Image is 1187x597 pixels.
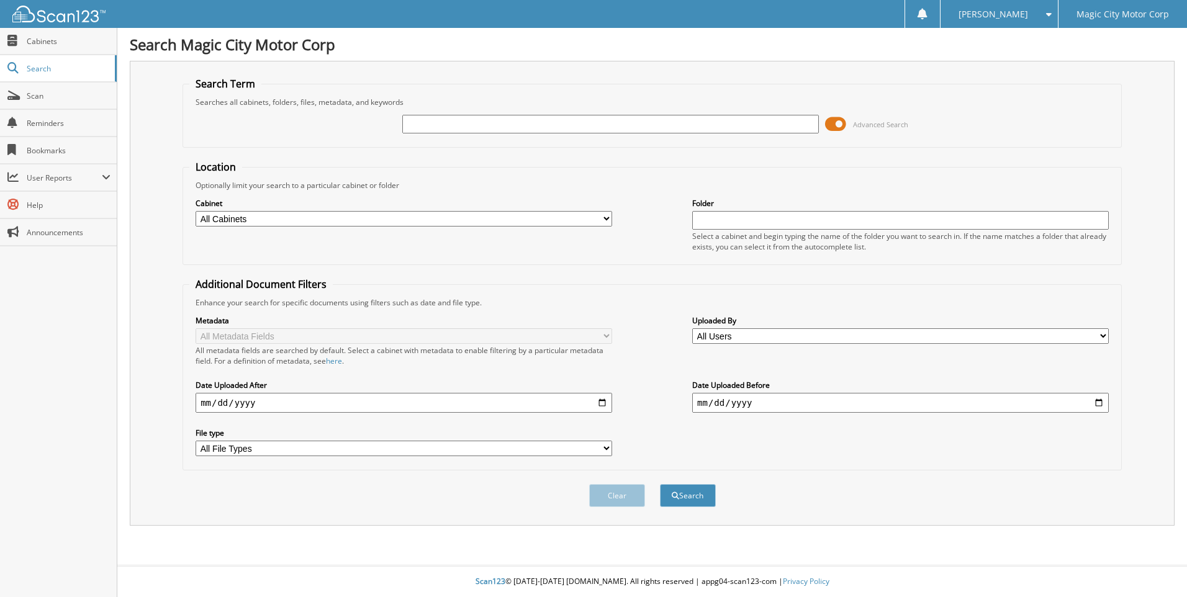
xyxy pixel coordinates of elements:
div: © [DATE]-[DATE] [DOMAIN_NAME]. All rights reserved | appg04-scan123-com | [117,567,1187,597]
span: Scan123 [476,576,505,586]
legend: Search Term [189,77,261,91]
input: start [196,393,612,413]
a: Privacy Policy [783,576,829,586]
label: File type [196,428,612,438]
iframe: Chat Widget [1125,537,1187,597]
label: Date Uploaded After [196,380,612,390]
img: scan123-logo-white.svg [12,6,106,22]
span: Help [27,200,111,210]
span: Announcements [27,227,111,238]
h1: Search Magic City Motor Corp [130,34,1175,55]
label: Date Uploaded Before [692,380,1109,390]
div: All metadata fields are searched by default. Select a cabinet with metadata to enable filtering b... [196,345,612,366]
label: Uploaded By [692,315,1109,326]
span: Reminders [27,118,111,128]
span: Magic City Motor Corp [1076,11,1169,18]
span: User Reports [27,173,102,183]
label: Metadata [196,315,612,326]
label: Cabinet [196,198,612,209]
label: Folder [692,198,1109,209]
div: Optionally limit your search to a particular cabinet or folder [189,180,1115,191]
div: Searches all cabinets, folders, files, metadata, and keywords [189,97,1115,107]
legend: Location [189,160,242,174]
button: Search [660,484,716,507]
span: Bookmarks [27,145,111,156]
button: Clear [589,484,645,507]
div: Select a cabinet and begin typing the name of the folder you want to search in. If the name match... [692,231,1109,252]
span: Search [27,63,109,74]
span: Cabinets [27,36,111,47]
a: here [326,356,342,366]
span: Advanced Search [853,120,908,129]
input: end [692,393,1109,413]
span: [PERSON_NAME] [959,11,1028,18]
div: Enhance your search for specific documents using filters such as date and file type. [189,297,1115,308]
span: Scan [27,91,111,101]
legend: Additional Document Filters [189,277,333,291]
